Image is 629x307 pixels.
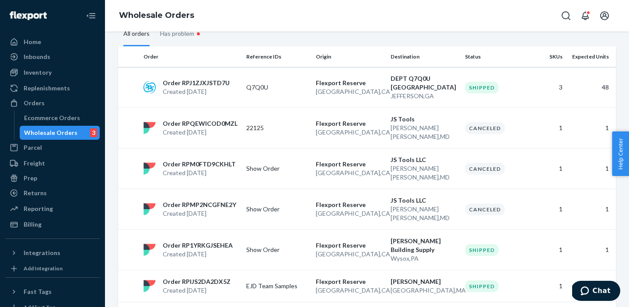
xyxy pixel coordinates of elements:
p: JS Tools [391,115,458,124]
a: Add Integration [5,263,100,274]
p: [GEOGRAPHIC_DATA] , CA [316,209,384,218]
p: Created [DATE] [163,169,236,177]
td: 48 [566,67,616,108]
div: Prep [24,174,37,183]
p: Show Order [246,245,309,254]
p: Created [DATE] [163,87,230,96]
p: [PERSON_NAME] [391,277,458,286]
p: 22125 [246,124,309,132]
div: Orders [24,99,45,107]
a: Freight [5,156,100,170]
p: [PERSON_NAME] [PERSON_NAME] , MD [391,164,458,182]
img: sps-commerce logo [143,81,156,93]
a: Prep [5,171,100,185]
a: Wholesale Orders [119,10,194,20]
img: flexport logo [143,203,156,215]
p: Flexport Reserve [316,160,384,169]
img: flexport logo [143,244,156,256]
img: flexport logo [143,122,156,134]
td: 1 [531,189,566,230]
div: All orders [123,22,150,46]
button: Integrations [5,246,100,260]
button: Open Search Box [557,7,575,24]
p: [PERSON_NAME] [PERSON_NAME] , MD [391,124,458,141]
td: 1 [566,230,616,270]
th: Reference IDs [243,46,312,67]
p: JS Tools LLC [391,196,458,205]
button: Open notifications [577,7,594,24]
button: Help Center [612,131,629,176]
p: [GEOGRAPHIC_DATA] , CA [316,250,384,259]
ol: breadcrumbs [112,3,201,28]
th: Order [140,46,243,67]
p: Order RPJ1ZJXJSTD7U [163,79,230,87]
p: JS Tools LLC [391,155,458,164]
th: Expected Units [566,46,616,67]
p: Flexport Reserve [316,200,384,209]
th: SKUs [531,46,566,67]
a: Reporting [5,202,100,216]
a: Inventory [5,66,100,79]
button: Open account menu [596,7,613,24]
p: Created [DATE] [163,128,238,137]
img: flexport logo [143,280,156,292]
div: Canceled [465,163,505,175]
div: Parcel [24,143,42,152]
div: Inbounds [24,52,50,61]
div: Has problem [160,21,203,46]
p: Order RPIJS2DA2DX5Z [163,277,231,286]
p: Show Order [246,205,309,214]
p: Created [DATE] [163,250,233,259]
div: Canceled [465,122,505,134]
p: DEPT Q7Q0U [GEOGRAPHIC_DATA] [391,74,458,92]
p: Q7Q0U [246,83,309,92]
td: 3 [566,270,616,302]
a: Replenishments [5,81,100,95]
img: flexport logo [143,162,156,175]
p: EJD Team Samples [246,282,309,290]
p: Order RP1YRKGJSEHEA [163,241,233,250]
div: Shipped [465,82,499,93]
div: Add Integration [24,265,63,272]
div: Freight [24,159,45,168]
td: 3 [531,67,566,108]
img: Flexport logo [10,11,47,20]
div: Returns [24,189,47,197]
a: Ecommerce Orders [20,111,100,125]
p: Show Order [246,164,309,173]
td: 1 [531,270,566,302]
td: 1 [531,108,566,148]
td: 1 [531,148,566,189]
td: 1 [531,230,566,270]
button: Close Navigation [82,7,100,24]
p: Flexport Reserve [316,277,384,286]
p: Flexport Reserve [316,241,384,250]
p: [PERSON_NAME] Building Supply [391,237,458,254]
a: Returns [5,186,100,200]
div: Home [24,38,41,46]
a: Orders [5,96,100,110]
div: Ecommerce Orders [24,114,80,122]
button: Fast Tags [5,285,100,299]
a: Parcel [5,141,100,155]
div: Replenishments [24,84,70,93]
div: Inventory [24,68,52,77]
div: 3 [90,128,97,137]
a: Billing [5,217,100,231]
p: Created [DATE] [163,209,236,218]
p: [GEOGRAPHIC_DATA] , CA [316,128,384,137]
th: Destination [387,46,462,67]
p: Created [DATE] [163,286,231,295]
p: [GEOGRAPHIC_DATA] , MA [391,286,458,295]
p: Flexport Reserve [316,119,384,128]
div: Billing [24,220,42,229]
td: 1 [566,108,616,148]
p: Flexport Reserve [316,79,384,87]
p: Order RPM0FTD9CKHLT [163,160,236,169]
th: Status [461,46,531,67]
td: 1 [566,148,616,189]
div: Shipped [465,244,499,256]
div: • [194,28,203,39]
p: [GEOGRAPHIC_DATA] , CA [316,169,384,177]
